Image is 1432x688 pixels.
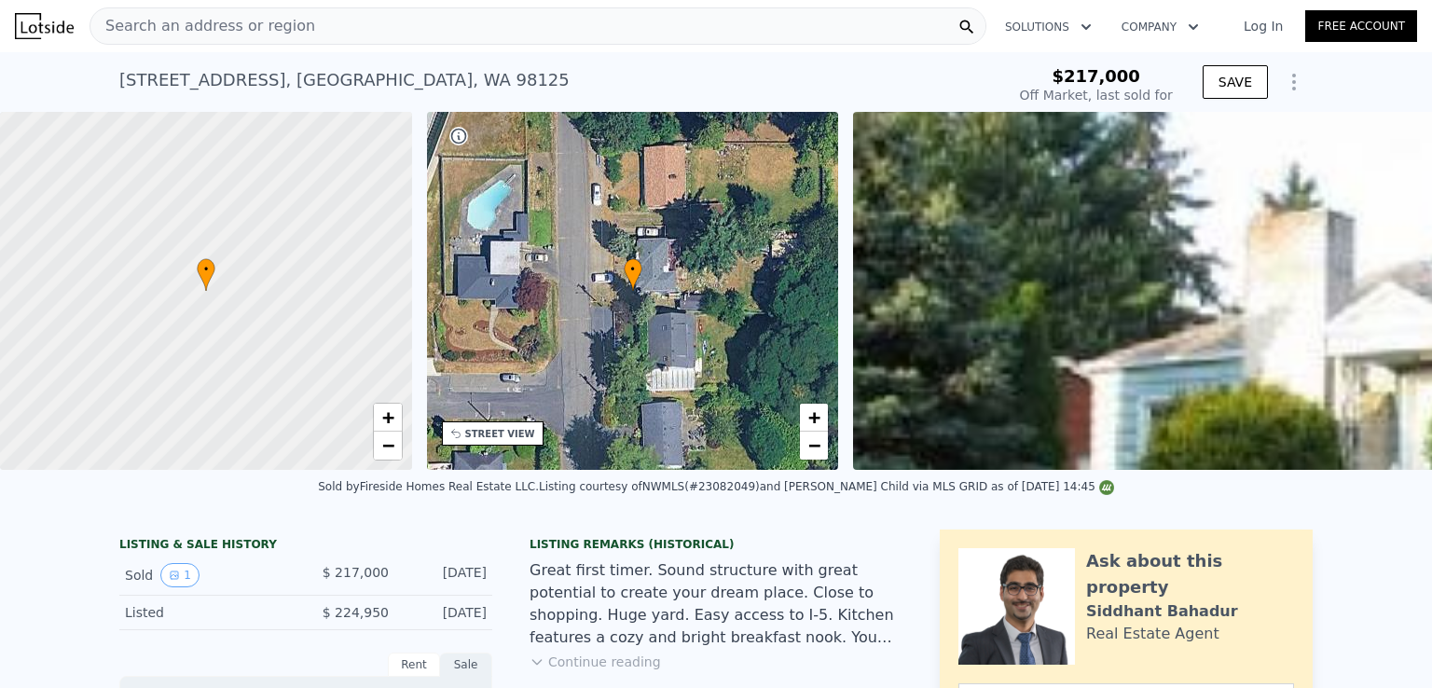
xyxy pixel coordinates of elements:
[323,565,389,580] span: $ 217,000
[539,480,1114,493] div: Listing courtesy of NWMLS (#23082049) and [PERSON_NAME] Child via MLS GRID as of [DATE] 14:45
[119,67,570,93] div: [STREET_ADDRESS] , [GEOGRAPHIC_DATA] , WA 98125
[530,653,661,671] button: Continue reading
[197,261,215,278] span: •
[160,563,200,587] button: View historical data
[800,432,828,460] a: Zoom out
[381,406,393,429] span: +
[1052,66,1140,86] span: $217,000
[808,406,820,429] span: +
[1020,86,1173,104] div: Off Market, last sold for
[440,653,492,677] div: Sale
[374,432,402,460] a: Zoom out
[624,258,642,291] div: •
[15,13,74,39] img: Lotside
[1203,65,1268,99] button: SAVE
[800,404,828,432] a: Zoom in
[1275,63,1313,101] button: Show Options
[197,258,215,291] div: •
[1086,600,1238,623] div: Siddhant Bahadur
[388,653,440,677] div: Rent
[1305,10,1417,42] a: Free Account
[90,15,315,37] span: Search an address or region
[125,603,291,622] div: Listed
[404,603,487,622] div: [DATE]
[530,559,902,649] div: Great first timer. Sound structure with great potential to create your dream place. Close to shop...
[1099,480,1114,495] img: NWMLS Logo
[1086,548,1294,600] div: Ask about this property
[530,537,902,552] div: Listing Remarks (Historical)
[381,433,393,457] span: −
[318,480,539,493] div: Sold by Fireside Homes Real Estate LLC .
[1107,10,1214,44] button: Company
[808,433,820,457] span: −
[990,10,1107,44] button: Solutions
[125,563,291,587] div: Sold
[465,427,535,441] div: STREET VIEW
[1086,623,1219,645] div: Real Estate Agent
[119,537,492,556] div: LISTING & SALE HISTORY
[374,404,402,432] a: Zoom in
[1221,17,1305,35] a: Log In
[323,605,389,620] span: $ 224,950
[624,261,642,278] span: •
[404,563,487,587] div: [DATE]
